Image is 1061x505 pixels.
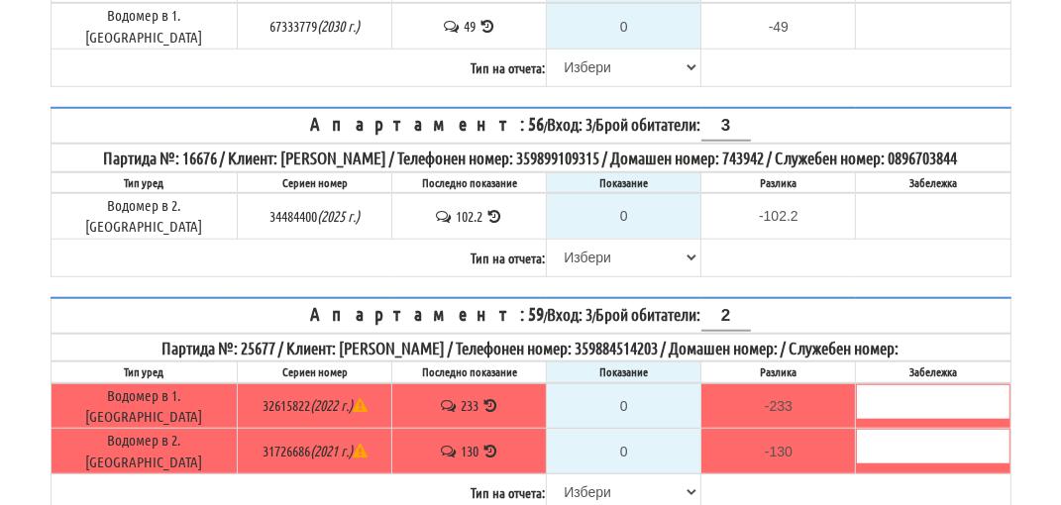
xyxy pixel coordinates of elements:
[478,17,497,35] span: История на показанията
[51,3,238,49] td: Водомер в 1.[GEOGRAPHIC_DATA]
[701,361,856,382] th: Разлика
[310,442,368,459] i: Метрологична годност до 2021г.
[311,112,545,135] span: Апартамент: 56
[51,172,238,193] th: Тип уред
[238,193,392,239] td: 34484400
[310,396,368,414] i: Метрологична годност до 2022г.
[53,336,1009,359] div: Партида №: 25677 / Клиент: [PERSON_NAME] / Телефонен номер: 359884514203 / Домашен номер: / Служе...
[471,249,545,266] b: Тип на отчета:
[456,207,482,225] span: 102.2
[596,114,751,134] span: Брой обитатели:
[51,298,1010,334] th: / /
[238,361,392,382] th: Сериен номер
[856,172,1010,193] th: Забележка
[701,172,856,193] th: Разлика
[461,396,478,414] span: 233
[856,361,1010,382] th: Забележка
[481,442,500,459] span: История на показанията
[439,442,461,459] span: История на забележките
[51,429,238,474] td: Водомер в 2.[GEOGRAPHIC_DATA]
[51,108,1010,144] th: / /
[392,361,547,382] th: Последно показание
[485,207,504,225] span: История на показанията
[311,302,545,325] span: Апартамент: 59
[317,207,360,225] i: Метрологична годност до 2025г.
[471,58,545,76] b: Тип на отчета:
[434,207,456,225] span: История на забележките
[464,17,476,35] span: 49
[548,304,593,324] span: Вход: 3
[51,383,238,429] td: Водомер в 1.[GEOGRAPHIC_DATA]
[439,396,461,414] span: История на забележките
[392,172,547,193] th: Последно показание
[238,383,392,429] td: 32615822
[471,483,545,501] b: Тип на отчета:
[53,146,1009,169] div: Партида №: 16676 / Клиент: [PERSON_NAME] / Телефонен номер: 359899109315 / Домашен номер: 743942 ...
[317,17,360,35] i: Метрологична годност до 2030г.
[548,114,593,134] span: Вход: 3
[238,3,392,49] td: 67333779
[51,193,238,239] td: Водомер в 2.[GEOGRAPHIC_DATA]
[238,429,392,474] td: 31726686
[596,304,751,324] span: Брой обитатели:
[547,361,701,382] th: Показание
[51,361,238,382] th: Тип уред
[461,442,478,459] span: 130
[481,396,500,414] span: История на показанията
[547,172,701,193] th: Показание
[442,17,464,35] span: История на забележките
[238,172,392,193] th: Сериен номер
